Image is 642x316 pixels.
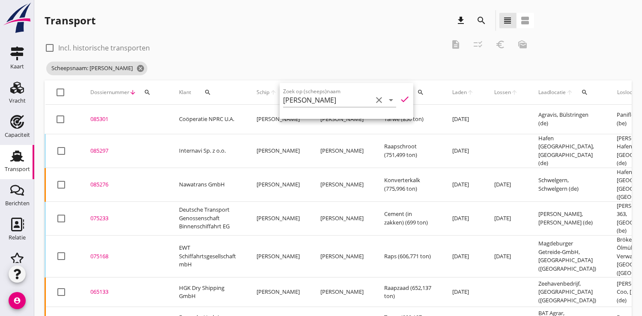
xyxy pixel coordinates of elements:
i: search [144,89,151,96]
td: Raapschroot (751,499 ton) [374,134,442,168]
td: EWT Schiffahrtsgesellschaft mbH [169,235,246,278]
div: Kaart [10,64,24,69]
i: arrow_drop_down [386,95,396,105]
div: Relatie [9,235,26,240]
span: Dossiernummer [90,89,129,96]
td: Zeehavenbedrijf, [GEOGRAPHIC_DATA] ([GEOGRAPHIC_DATA]) [528,278,606,307]
span: Laden [452,89,467,96]
i: search [581,89,588,96]
i: view_agenda [520,15,531,26]
td: Magdeburger Getreide-GmbH, [GEOGRAPHIC_DATA] ([GEOGRAPHIC_DATA]) [528,235,606,278]
td: [DATE] [484,235,528,278]
i: arrow_upward [467,89,474,96]
td: [PERSON_NAME] [246,201,310,235]
td: [DATE] [442,278,484,307]
span: Loslocatie [617,89,642,96]
label: Incl. historische transporten [58,44,150,52]
td: [DATE] [442,168,484,201]
div: 085301 [90,115,158,124]
td: [DATE] [442,105,484,134]
i: cancel [136,64,145,73]
td: [DATE] [442,235,484,278]
i: download [456,15,466,26]
div: Vracht [9,98,26,103]
td: Coöperatie NPRC U.A. [169,105,246,134]
div: 075168 [90,252,158,261]
i: arrow_upward [270,89,277,96]
td: HGK Dry Shipping GmbH [169,278,246,307]
i: view_headline [503,15,513,26]
td: [PERSON_NAME] [246,105,310,134]
td: [PERSON_NAME] [246,235,310,278]
td: [PERSON_NAME] [310,105,374,134]
td: [DATE] [484,201,528,235]
div: 075233 [90,214,158,223]
i: check [400,94,410,104]
td: Deutsche Transport Genossenschaft Binnenschiffahrt EG [169,201,246,235]
i: account_circle [9,292,26,309]
span: Laadlocatie [538,89,566,96]
td: [PERSON_NAME], [PERSON_NAME] (de) [528,201,606,235]
td: Nawatrans GmbH [169,168,246,201]
img: logo-small.a267ee39.svg [2,2,33,34]
i: search [417,89,424,96]
td: Hafen [GEOGRAPHIC_DATA], [GEOGRAPHIC_DATA] (de) [528,134,606,168]
td: [PERSON_NAME] [310,278,374,307]
i: search [477,15,487,26]
div: Klant [179,82,236,103]
span: Schip [257,89,270,96]
td: Raps (606,771 ton) [374,235,442,278]
td: [DATE] [484,168,528,201]
td: [PERSON_NAME] [246,168,310,201]
div: Transport [45,14,96,27]
td: Konverterkalk (775,996 ton) [374,168,442,201]
i: search [204,89,211,96]
td: Schwelgern, Schwelgern (de) [528,168,606,201]
td: [DATE] [442,201,484,235]
div: 085297 [90,147,158,155]
td: Internavi Sp. z o.o. [169,134,246,168]
span: Scheepsnaam: [PERSON_NAME] [46,62,147,75]
td: [PERSON_NAME] [310,168,374,201]
input: Zoek op (scheeps)naam [283,93,372,107]
span: Lossen [494,89,511,96]
td: Tarwe (850 ton) [374,105,442,134]
div: Capaciteit [5,132,30,138]
div: 065133 [90,288,158,296]
td: [PERSON_NAME] [246,278,310,307]
td: [PERSON_NAME] [310,235,374,278]
i: arrow_downward [129,89,136,96]
i: arrow_upward [566,89,573,96]
td: Agravis, Bülstringen (de) [528,105,606,134]
div: 085276 [90,180,158,189]
i: clear [374,95,384,105]
td: Cement (in zakken) (699 ton) [374,201,442,235]
div: Berichten [5,201,30,206]
td: [PERSON_NAME] [310,134,374,168]
td: [PERSON_NAME] [246,134,310,168]
i: arrow_upward [511,89,518,96]
td: [PERSON_NAME] [310,201,374,235]
td: Raapzaad (652,137 ton) [374,278,442,307]
td: [DATE] [442,134,484,168]
div: Transport [5,166,30,172]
